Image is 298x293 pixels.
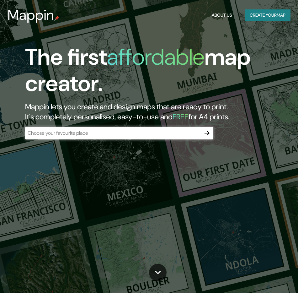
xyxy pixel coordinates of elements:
[25,44,263,102] h1: The first map creator.
[25,129,201,137] input: Choose your favourite place
[25,102,263,122] h2: Mappin lets you create and design maps that are ready to print. It's completely personalised, eas...
[54,16,59,21] img: mappin-pin
[209,9,235,21] button: About Us
[245,9,290,21] button: Create yourmap
[107,42,205,72] h1: affordable
[8,7,54,23] h3: Mappin
[173,112,189,122] h5: FREE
